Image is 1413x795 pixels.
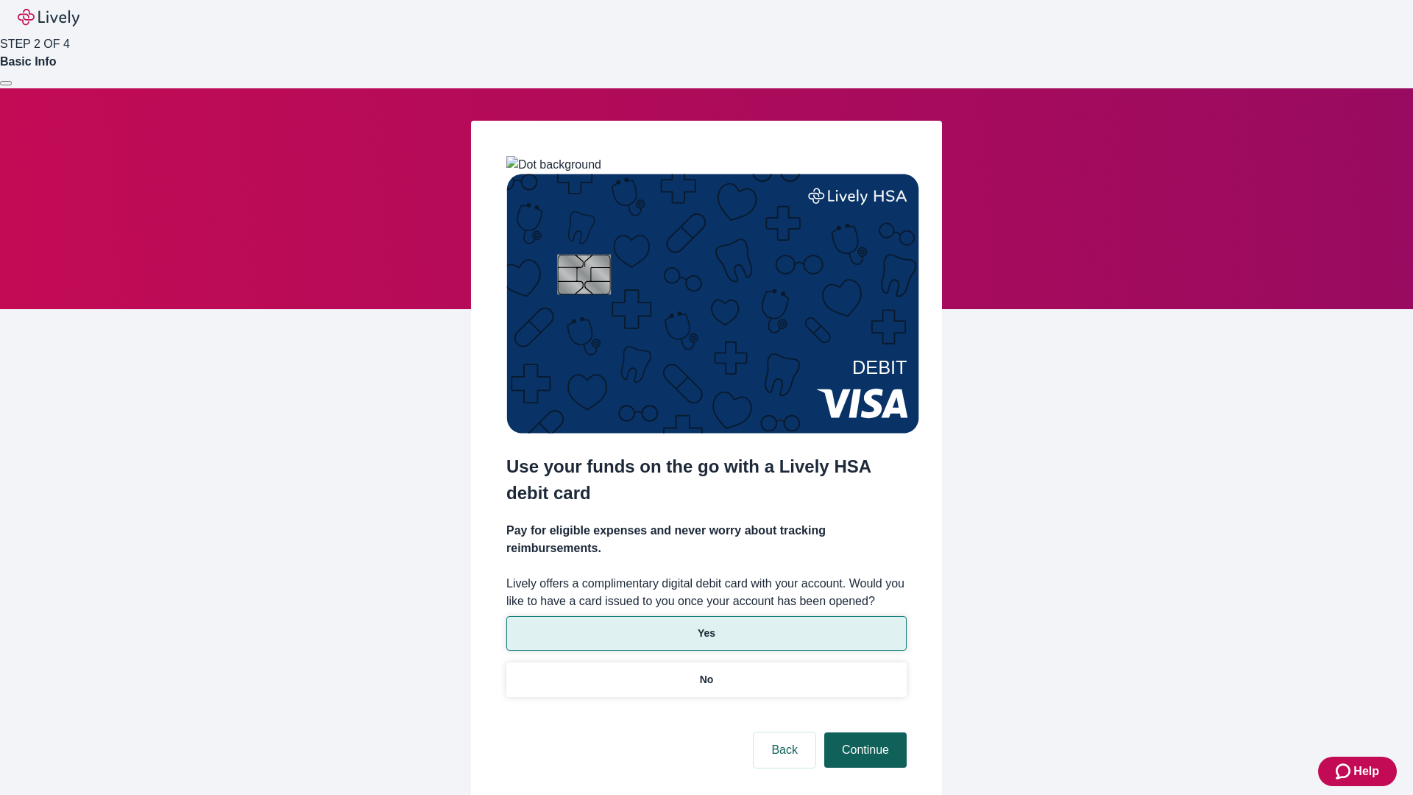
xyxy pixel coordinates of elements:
[1336,763,1353,780] svg: Zendesk support icon
[506,174,919,434] img: Debit card
[700,672,714,688] p: No
[698,626,715,641] p: Yes
[754,732,815,768] button: Back
[824,732,907,768] button: Continue
[1353,763,1379,780] span: Help
[506,662,907,697] button: No
[18,9,79,26] img: Lively
[1318,757,1397,786] button: Zendesk support iconHelp
[506,575,907,610] label: Lively offers a complimentary digital debit card with your account. Would you like to have a card...
[506,616,907,651] button: Yes
[506,522,907,557] h4: Pay for eligible expenses and never worry about tracking reimbursements.
[506,156,601,174] img: Dot background
[506,453,907,506] h2: Use your funds on the go with a Lively HSA debit card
